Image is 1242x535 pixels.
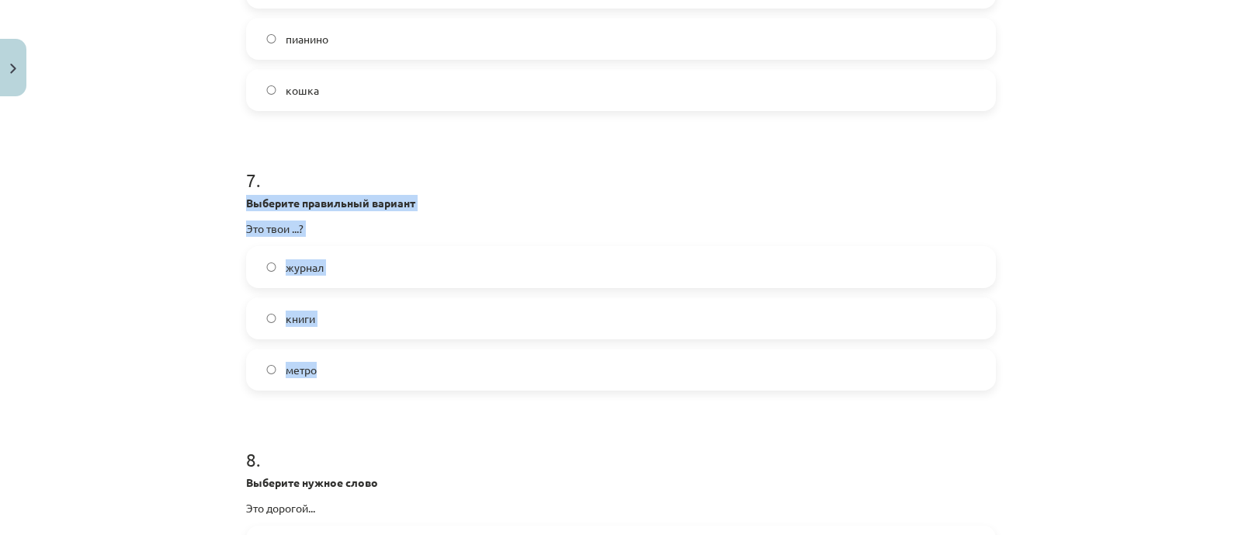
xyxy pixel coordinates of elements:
[266,365,276,375] input: метро
[246,422,996,470] h1: 8 .
[246,500,996,516] p: Это дорогой...
[286,362,317,378] span: метро
[266,34,276,44] input: пианино
[286,31,328,47] span: пианино
[286,82,319,99] span: кошка
[286,311,315,327] span: книги
[266,314,276,324] input: книги
[266,262,276,273] input: журнал
[246,475,378,489] strong: Выберите нужное слово
[286,259,324,276] span: журнал
[246,196,415,210] strong: Выберите правильный вариант
[246,221,996,237] p: Это твои ...?
[10,64,16,74] img: icon-close-lesson-0947bae3869378f0d4975bcd49f059093ad1ed9edebbc8119c70593378902aed.svg
[266,85,276,96] input: кошка
[246,142,996,190] h1: 7 .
